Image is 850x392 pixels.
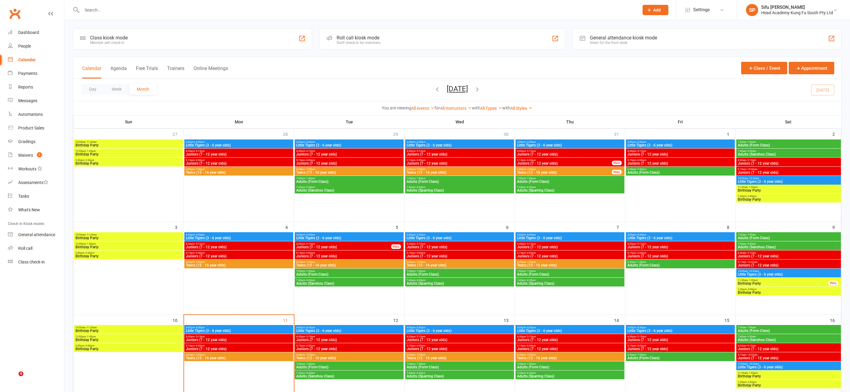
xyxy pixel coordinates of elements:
[18,139,35,144] div: Gradings
[832,129,841,139] div: 2
[186,162,292,165] span: Juniors (7 - 12 year olds)
[186,141,292,143] span: 4:00pm
[75,162,182,165] span: Birthday Party
[37,152,42,157] span: 2
[636,261,646,263] span: - 7:30pm
[18,194,29,199] div: Tasks
[90,41,128,45] div: Member self check-in
[737,177,840,180] span: 10:00am
[406,186,513,189] span: 7:45pm
[75,152,182,156] span: Birthday Party
[406,252,513,254] span: 5:15pm
[748,186,758,189] span: - 1:00pm
[296,236,402,240] span: Little Tigers (3 - 6 year olds)
[737,150,840,152] span: 7:45am
[517,186,623,189] span: 7:45pm
[406,168,513,171] span: 6:00pm
[86,150,96,152] span: - 1:30pm
[406,159,513,162] span: 5:15pm
[746,150,756,152] span: - 8:30am
[737,168,840,171] span: 9:15am
[746,141,756,143] span: - 7:45am
[406,171,513,174] span: Teens (12 - 16 year olds)
[8,80,64,94] a: Reports
[8,121,64,135] a: Product Sales
[590,35,657,41] div: General attendance kiosk mode
[517,180,623,183] span: Adults (Form Class)
[18,71,37,76] div: Payments
[526,270,536,273] span: - 7:45pm
[305,252,315,254] span: - 6:00pm
[627,152,734,156] span: Juniors (7 - 12 year olds)
[8,94,64,108] a: Messages
[82,65,101,79] button: Calendar
[283,129,294,139] div: 28
[747,195,757,198] span: - 3:00pm
[296,270,402,273] span: 7:00pm
[18,207,40,212] div: What's New
[517,261,623,263] span: 6:00pm
[396,222,404,232] div: 5
[737,162,840,165] span: Juniors (7 - 12 year olds)
[737,143,840,147] span: Adults (Form Class)
[75,236,182,240] span: Birthday Party
[627,245,734,249] span: Juniors (7 - 12 year olds)
[515,116,625,128] th: Thu
[296,180,402,183] span: Adults (Form Class)
[504,129,515,139] div: 30
[746,243,756,245] span: - 8:30am
[727,222,735,232] div: 8
[526,261,536,263] span: - 7:00pm
[296,243,391,245] span: 4:30pm
[761,10,833,15] div: Head Academy Kung Fu South Pty Ltd
[627,233,734,236] span: 4:00pm
[195,261,205,263] span: - 7:00pm
[296,171,402,174] span: Teens (12 - 16 year olds)
[517,279,623,282] span: 7:45pm
[517,233,623,236] span: 4:00pm
[305,243,315,245] span: - 5:15pm
[627,159,734,162] span: 5:15pm
[296,177,402,180] span: 7:00pm
[517,245,623,249] span: Juniors (7 - 12 year olds)
[415,243,425,245] span: - 5:15pm
[406,141,513,143] span: 4:00pm
[8,189,64,203] a: Tasks
[393,129,404,139] div: 29
[305,233,315,236] span: - 4:30pm
[18,30,39,35] div: Dashboard
[104,84,129,95] button: Week
[627,243,734,245] span: 4:30pm
[625,116,736,128] th: Fri
[296,162,402,165] span: Juniors (7 - 12 year olds)
[447,85,468,93] button: [DATE]
[406,245,513,249] span: Juniors (7 - 12 year olds)
[517,152,623,156] span: Juniors (7 - 12 year olds)
[186,261,292,263] span: 6:00pm
[737,270,840,273] span: 10:00am
[186,236,292,240] span: Little Tigers (3 - 6 year olds)
[415,168,425,171] span: - 7:00pm
[86,233,97,236] span: - 11:30am
[526,141,536,143] span: - 4:30pm
[517,252,623,254] span: 5:15pm
[86,141,97,143] span: - 11:30am
[627,254,734,258] span: Juniors (7 - 12 year olds)
[627,236,734,240] span: Little Tigers (3 - 6 year olds)
[517,273,623,276] span: Adults (Form Class)
[741,62,787,74] button: Class / Event
[18,246,32,251] div: Roll call
[636,252,646,254] span: - 6:00pm
[746,159,756,162] span: - 9:15am
[727,129,735,139] div: 1
[406,189,513,192] span: Adults (Sparring Class)
[737,245,840,249] span: Adults (Sanshou Class)
[789,62,834,74] button: Appointment
[175,222,183,232] div: 3
[75,254,182,258] span: Birthday Party
[406,279,513,282] span: 7:45pm
[502,106,510,110] strong: with
[517,150,623,152] span: 4:30pm
[746,252,756,254] span: - 9:15am
[186,159,292,162] span: 5:15pm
